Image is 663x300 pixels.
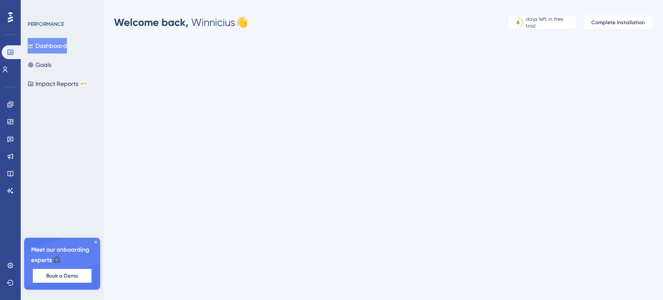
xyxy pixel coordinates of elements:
[114,16,189,28] span: Welcome back,
[28,57,51,73] button: Goals
[114,16,248,29] div: Winnicius 👋
[526,16,574,29] div: days left in free trial
[28,38,67,54] button: Dashboard
[80,82,88,86] div: BETA
[28,76,88,92] button: Impact ReportsBETA
[28,21,64,28] div: PERFORMANCE
[517,19,520,26] div: 6
[46,272,78,279] span: Book a Demo
[591,19,645,26] span: Complete Installation
[33,269,92,283] button: Book a Demo
[584,16,653,29] button: Complete Installation
[31,245,93,265] span: Meet our onboarding experts 🎧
